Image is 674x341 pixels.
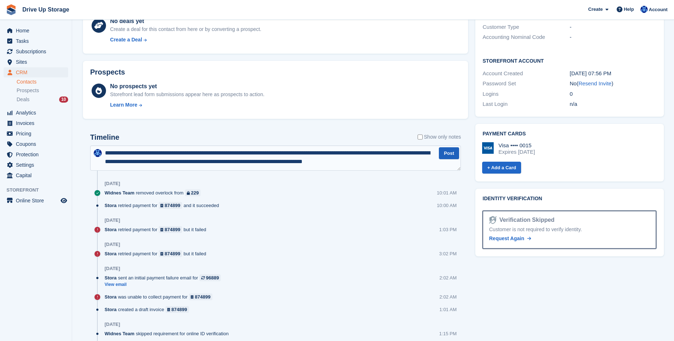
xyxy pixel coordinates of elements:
[19,4,72,15] a: Drive Up Storage
[440,274,457,281] div: 2:02 AM
[105,242,120,247] div: [DATE]
[90,68,125,76] h2: Prospects
[105,274,224,281] div: sent an initial payment failure email for
[105,226,116,233] span: Stora
[16,36,59,46] span: Tasks
[482,162,521,174] a: + Add a Card
[578,80,612,86] a: Resend Invite
[4,67,68,77] a: menu
[16,149,59,160] span: Protection
[199,274,221,281] a: 96889
[483,90,569,98] div: Logins
[17,87,39,94] span: Prospects
[489,235,531,242] a: Request Again
[17,87,68,94] a: Prospects
[110,101,137,109] div: Learn More
[185,189,201,196] a: 229
[16,129,59,139] span: Pricing
[16,196,59,206] span: Online Store
[191,189,199,196] div: 229
[165,250,180,257] div: 874899
[649,6,668,13] span: Account
[17,78,68,85] a: Contacts
[110,101,264,109] a: Learn More
[16,118,59,128] span: Invoices
[195,293,210,300] div: 874899
[418,133,461,141] label: Show only notes
[483,57,657,64] h2: Storefront Account
[4,57,68,67] a: menu
[16,26,59,36] span: Home
[110,26,261,33] div: Create a deal for this contact from here or by converting a prospect.
[498,142,535,149] div: Visa •••• 0015
[570,100,657,108] div: n/a
[640,6,648,13] img: Widnes Team
[16,46,59,57] span: Subscriptions
[4,108,68,118] a: menu
[206,274,219,281] div: 96889
[489,226,650,233] div: Customer is not required to verify identity.
[166,306,189,313] a: 874899
[59,97,68,103] div: 10
[105,250,210,257] div: retried payment for but it failed
[105,330,232,337] div: skipped requirement for online ID verification
[105,330,135,337] span: Widnes Team
[105,322,120,327] div: [DATE]
[570,33,657,41] div: -
[440,293,457,300] div: 2:02 AM
[110,17,261,26] div: No deals yet
[439,330,457,337] div: 1:15 PM
[624,6,634,13] span: Help
[189,293,212,300] a: 874899
[105,202,223,209] div: retried payment for and it succeeded
[16,160,59,170] span: Settings
[439,226,457,233] div: 1:03 PM
[483,23,569,31] div: Customer Type
[4,160,68,170] a: menu
[6,187,72,194] span: Storefront
[94,149,102,157] img: Widnes Team
[4,36,68,46] a: menu
[159,226,182,233] a: 874899
[105,250,116,257] span: Stora
[418,133,423,141] input: Show only notes
[570,80,657,88] div: No
[105,226,210,233] div: retried payment for but it failed
[105,282,224,288] a: View email
[105,217,120,223] div: [DATE]
[16,57,59,67] span: Sites
[439,147,459,159] button: Post
[105,293,116,300] span: Stora
[489,216,496,224] img: Identity Verification Ready
[16,108,59,118] span: Analytics
[483,100,569,108] div: Last Login
[497,216,555,224] div: Verification Skipped
[483,80,569,88] div: Password Set
[570,69,657,78] div: [DATE] 07:56 PM
[17,96,30,103] span: Deals
[105,306,116,313] span: Stora
[90,133,119,142] h2: Timeline
[16,139,59,149] span: Coupons
[105,202,116,209] span: Stora
[16,67,59,77] span: CRM
[437,189,457,196] div: 10:01 AM
[483,131,657,137] h2: Payment cards
[4,196,68,206] a: menu
[165,226,180,233] div: 874899
[570,23,657,31] div: -
[60,196,68,205] a: Preview store
[105,274,116,281] span: Stora
[6,4,17,15] img: stora-icon-8386f47178a22dfd0bd8f6a31ec36ba5ce8667c1dd55bd0f319d3a0aa187defe.svg
[570,90,657,98] div: 0
[159,250,182,257] a: 874899
[577,80,613,86] span: ( )
[4,26,68,36] a: menu
[110,82,264,91] div: No prospects yet
[105,293,216,300] div: was unable to collect payment for
[171,306,187,313] div: 874899
[105,181,120,187] div: [DATE]
[437,202,457,209] div: 10:00 AM
[17,96,68,103] a: Deals 10
[105,189,204,196] div: removed overlock from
